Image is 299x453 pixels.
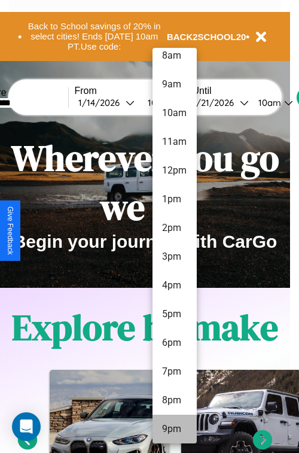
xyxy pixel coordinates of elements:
li: 3pm [152,242,197,271]
li: 9pm [152,415,197,443]
li: 10am [152,99,197,127]
li: 8am [152,41,197,70]
div: Give Feedback [6,206,14,255]
li: 7pm [152,357,197,386]
li: 11am [152,127,197,156]
li: 4pm [152,271,197,300]
li: 12pm [152,156,197,185]
li: 8pm [152,386,197,415]
li: 9am [152,70,197,99]
li: 6pm [152,329,197,357]
li: 1pm [152,185,197,214]
li: 5pm [152,300,197,329]
div: Open Intercom Messenger [12,412,41,441]
li: 2pm [152,214,197,242]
